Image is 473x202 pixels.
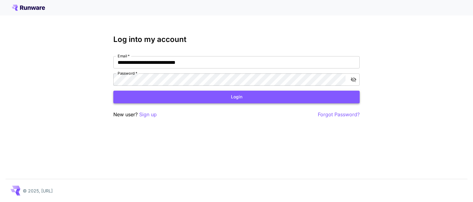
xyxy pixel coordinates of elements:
label: Email [118,53,130,59]
p: New user? [113,111,157,118]
button: toggle password visibility [348,74,359,85]
button: Sign up [139,111,157,118]
h3: Log into my account [113,35,360,44]
label: Password [118,71,137,76]
p: © 2025, [URL] [23,188,53,194]
button: Forgot Password? [318,111,360,118]
button: Login [113,91,360,103]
